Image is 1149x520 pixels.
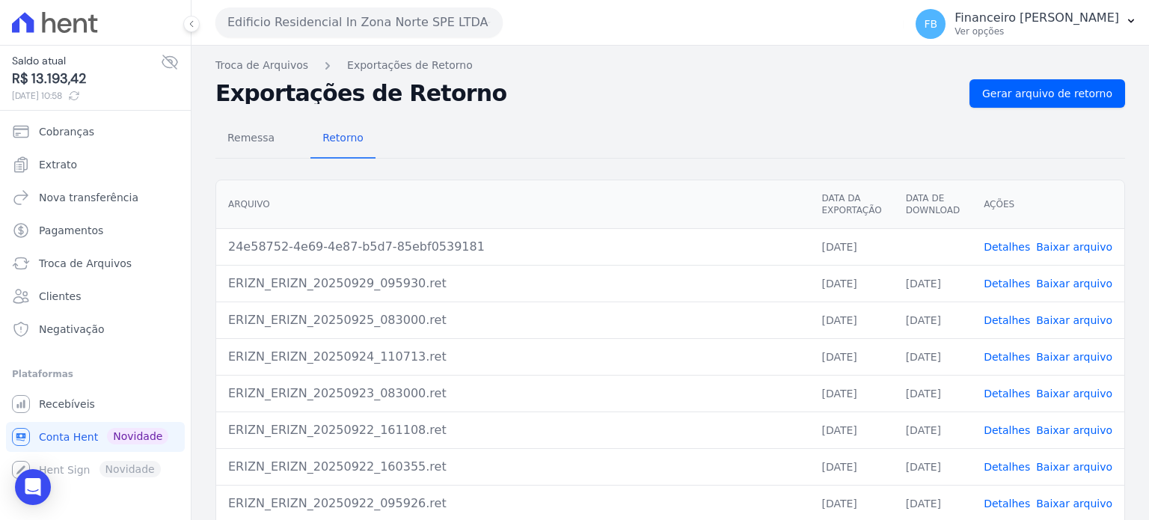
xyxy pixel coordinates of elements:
[809,338,893,375] td: [DATE]
[6,215,185,245] a: Pagamentos
[894,375,972,412] td: [DATE]
[1036,241,1112,253] a: Baixar arquivo
[39,429,98,444] span: Conta Hent
[984,461,1030,473] a: Detalhes
[12,365,179,383] div: Plataformas
[924,19,937,29] span: FB
[228,385,797,403] div: ERIZN_ERIZN_20250923_083000.ret
[894,180,972,229] th: Data de Download
[228,348,797,366] div: ERIZN_ERIZN_20250924_110713.ret
[228,311,797,329] div: ERIZN_ERIZN_20250925_083000.ret
[216,180,809,229] th: Arquivo
[6,314,185,344] a: Negativação
[809,375,893,412] td: [DATE]
[6,150,185,180] a: Extrato
[904,3,1149,45] button: FB Financeiro [PERSON_NAME] Ver opções
[215,83,957,104] h2: Exportações de Retorno
[39,157,77,172] span: Extrato
[6,183,185,212] a: Nova transferência
[347,58,473,73] a: Exportações de Retorno
[809,265,893,302] td: [DATE]
[12,117,179,485] nav: Sidebar
[984,388,1030,400] a: Detalhes
[972,180,1124,229] th: Ações
[12,69,161,89] span: R$ 13.193,42
[6,248,185,278] a: Troca de Arquivos
[1036,461,1112,473] a: Baixar arquivo
[39,397,95,412] span: Recebíveis
[39,256,132,271] span: Troca de Arquivos
[107,428,168,444] span: Novidade
[955,25,1119,37] p: Ver opções
[809,302,893,338] td: [DATE]
[215,58,1125,73] nav: Breadcrumb
[215,58,308,73] a: Troca de Arquivos
[39,289,81,304] span: Clientes
[955,10,1119,25] p: Financeiro [PERSON_NAME]
[894,302,972,338] td: [DATE]
[1036,278,1112,290] a: Baixar arquivo
[809,412,893,448] td: [DATE]
[228,421,797,439] div: ERIZN_ERIZN_20250922_161108.ret
[1036,351,1112,363] a: Baixar arquivo
[15,469,51,505] div: Open Intercom Messenger
[6,117,185,147] a: Cobranças
[1036,388,1112,400] a: Baixar arquivo
[984,241,1030,253] a: Detalhes
[6,281,185,311] a: Clientes
[310,120,376,159] a: Retorno
[809,448,893,485] td: [DATE]
[215,120,287,159] a: Remessa
[6,422,185,452] a: Conta Hent Novidade
[39,322,105,337] span: Negativação
[12,89,161,103] span: [DATE] 10:58
[984,314,1030,326] a: Detalhes
[969,79,1125,108] a: Gerar arquivo de retorno
[984,351,1030,363] a: Detalhes
[894,412,972,448] td: [DATE]
[228,458,797,476] div: ERIZN_ERIZN_20250922_160355.ret
[894,265,972,302] td: [DATE]
[984,278,1030,290] a: Detalhes
[39,124,94,139] span: Cobranças
[228,238,797,256] div: 24e58752-4e69-4e87-b5d7-85ebf0539181
[1036,314,1112,326] a: Baixar arquivo
[1036,424,1112,436] a: Baixar arquivo
[12,53,161,69] span: Saldo atual
[894,448,972,485] td: [DATE]
[894,338,972,375] td: [DATE]
[215,7,503,37] button: Edificio Residencial In Zona Norte SPE LTDA
[228,495,797,513] div: ERIZN_ERIZN_20250922_095926.ret
[982,86,1112,101] span: Gerar arquivo de retorno
[39,190,138,205] span: Nova transferência
[39,223,103,238] span: Pagamentos
[313,123,373,153] span: Retorno
[228,275,797,293] div: ERIZN_ERIZN_20250929_095930.ret
[218,123,284,153] span: Remessa
[984,498,1030,510] a: Detalhes
[1036,498,1112,510] a: Baixar arquivo
[809,228,893,265] td: [DATE]
[6,389,185,419] a: Recebíveis
[984,424,1030,436] a: Detalhes
[809,180,893,229] th: Data da Exportação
